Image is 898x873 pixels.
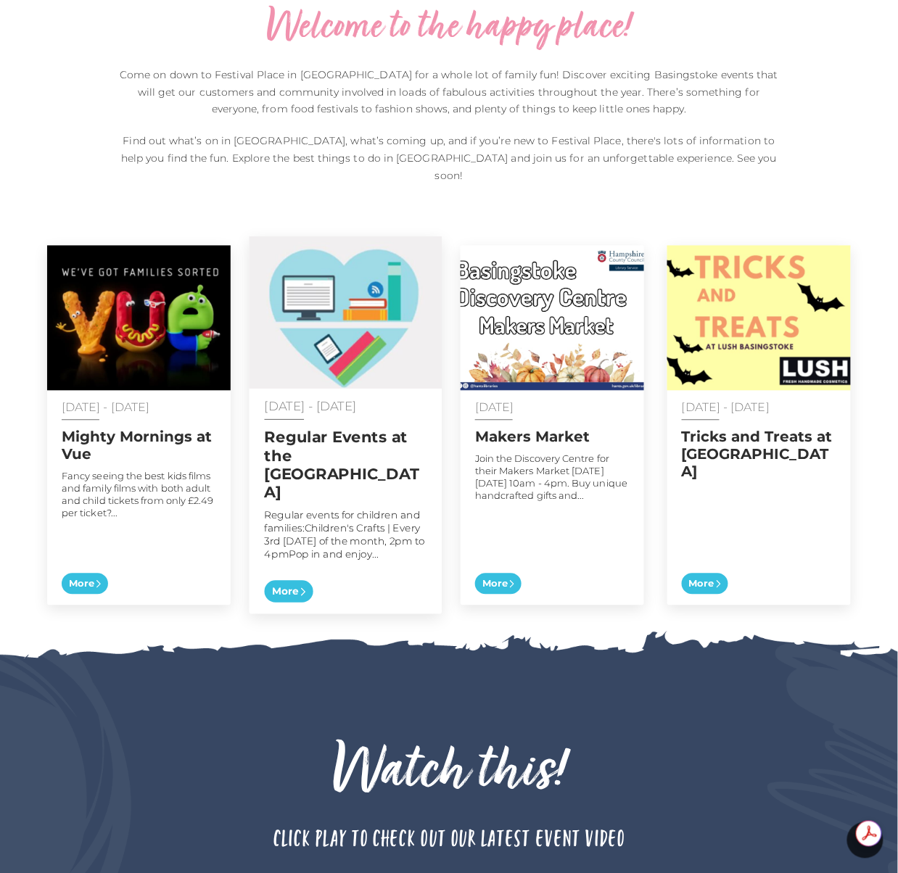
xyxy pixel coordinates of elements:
[475,429,630,446] h2: Makers Market
[47,246,231,605] a: [DATE] - [DATE] Mighty Mornings at Vue Fancy seeing the best kids films and family films with bot...
[62,429,216,463] h2: Mighty Mornings at Vue
[62,574,108,595] span: More
[46,739,852,808] h2: Watch this!
[682,402,836,414] p: [DATE] - [DATE]
[62,402,216,414] p: [DATE] - [DATE]
[115,66,783,118] p: Come on down to Festival Place in [GEOGRAPHIC_DATA] for a whole lot of family fun! Discover excit...
[682,429,836,481] h2: Tricks and Treats at [GEOGRAPHIC_DATA]
[265,400,427,413] p: [DATE] - [DATE]
[250,237,442,615] a: [DATE] - [DATE] Regular Events at the [GEOGRAPHIC_DATA] Regular events for children and families:...
[475,453,630,502] p: Join the Discovery Centre for their Makers Market [DATE][DATE] 10am - 4pm. Buy unique handcrafted...
[475,402,630,414] p: [DATE]
[265,581,313,603] span: More
[46,823,852,852] p: Click play to check out our latest event video
[461,246,644,605] a: [DATE] Makers Market Join the Discovery Centre for their Makers Market [DATE][DATE] 10am - 4pm. B...
[475,574,522,595] span: More
[62,471,216,520] p: Fancy seeing the best kids films and family films with both adult and child tickets from only £2....
[115,133,783,185] p: Find out what’s on in [GEOGRAPHIC_DATA], what’s coming up, and if you’re new to Festival Place, t...
[115,5,783,51] h2: Welcome to the happy place!
[682,574,728,595] span: More
[265,510,427,561] p: Regular events for children and families:Children's Crafts | Every 3rd [DATE] of the month, 2pm t...
[265,429,427,502] h2: Regular Events at the [GEOGRAPHIC_DATA]
[667,246,851,605] a: [DATE] - [DATE] Tricks and Treats at [GEOGRAPHIC_DATA] More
